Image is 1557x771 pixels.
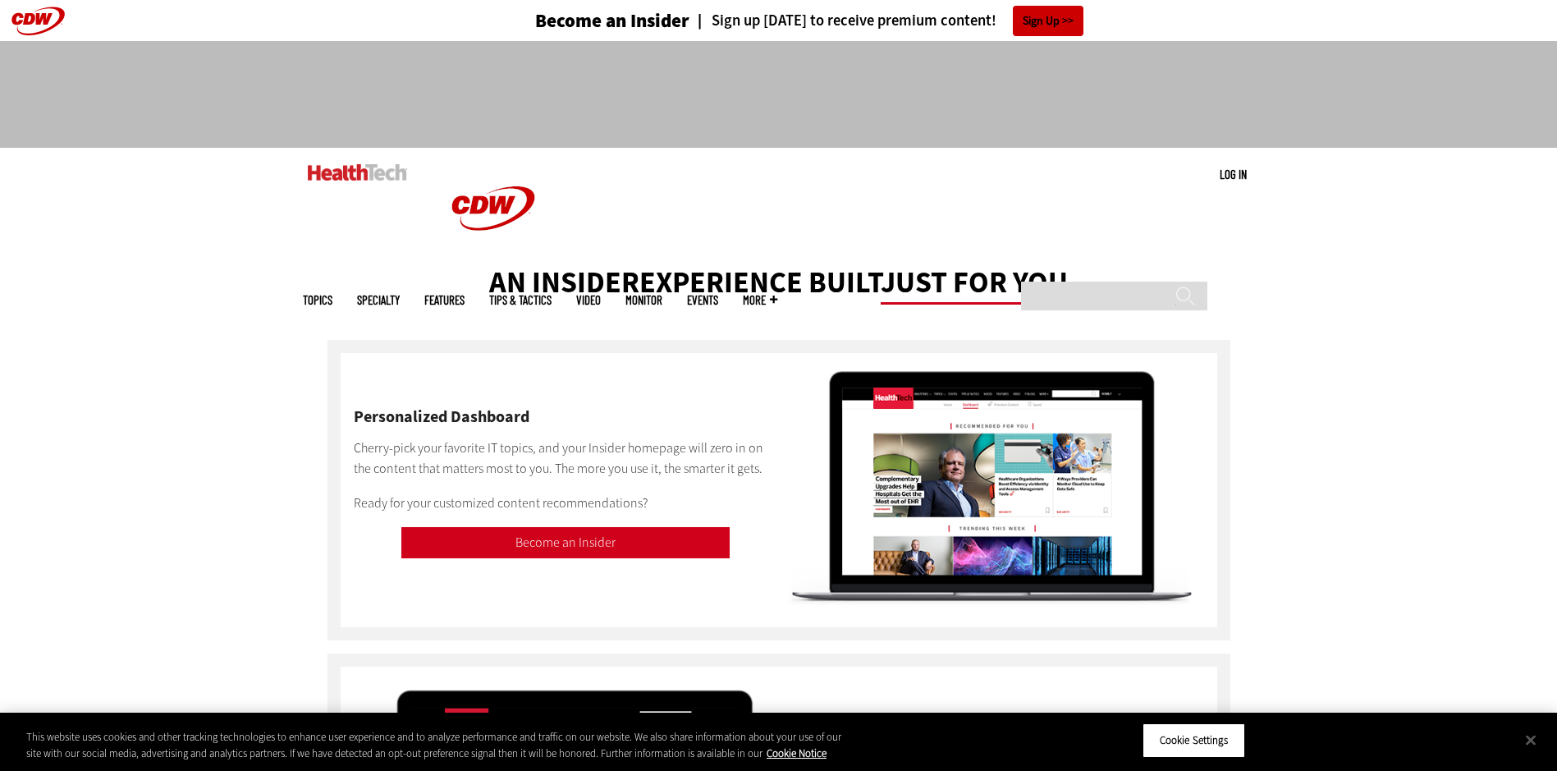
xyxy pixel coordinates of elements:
[308,164,407,181] img: Home
[26,729,856,761] div: This website uses cookies and other tracking technologies to enhance user experience and to analy...
[354,493,778,514] p: Ready for your customized content recommendations?
[1220,167,1247,181] a: Log in
[778,366,1204,612] img: Computer screen with personalized dashboard
[401,527,730,558] a: Become an Insider
[689,13,996,29] a: Sign up [DATE] to receive premium content!
[625,294,662,306] a: MonITor
[432,148,555,269] img: Home
[767,746,827,760] a: More information about your privacy
[354,409,778,425] h2: Personalized Dashboard
[1143,723,1245,758] button: Cookie Settings
[743,294,777,306] span: More
[489,294,552,306] a: Tips & Tactics
[480,57,1078,131] iframe: advertisement
[687,294,718,306] a: Events
[354,438,778,480] p: Cherry-pick your favorite IT topics, and your Insider homepage will zero in on the content that m...
[357,294,400,306] span: Specialty
[1220,166,1247,183] div: User menu
[535,11,689,30] h3: Become an Insider
[432,256,555,273] a: CDW
[1513,722,1549,758] button: Close
[881,263,1068,305] span: just for you
[1013,6,1083,36] a: Sign Up
[576,294,601,306] a: Video
[303,294,332,306] span: Topics
[474,11,689,30] a: Become an Insider
[424,294,465,306] a: Features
